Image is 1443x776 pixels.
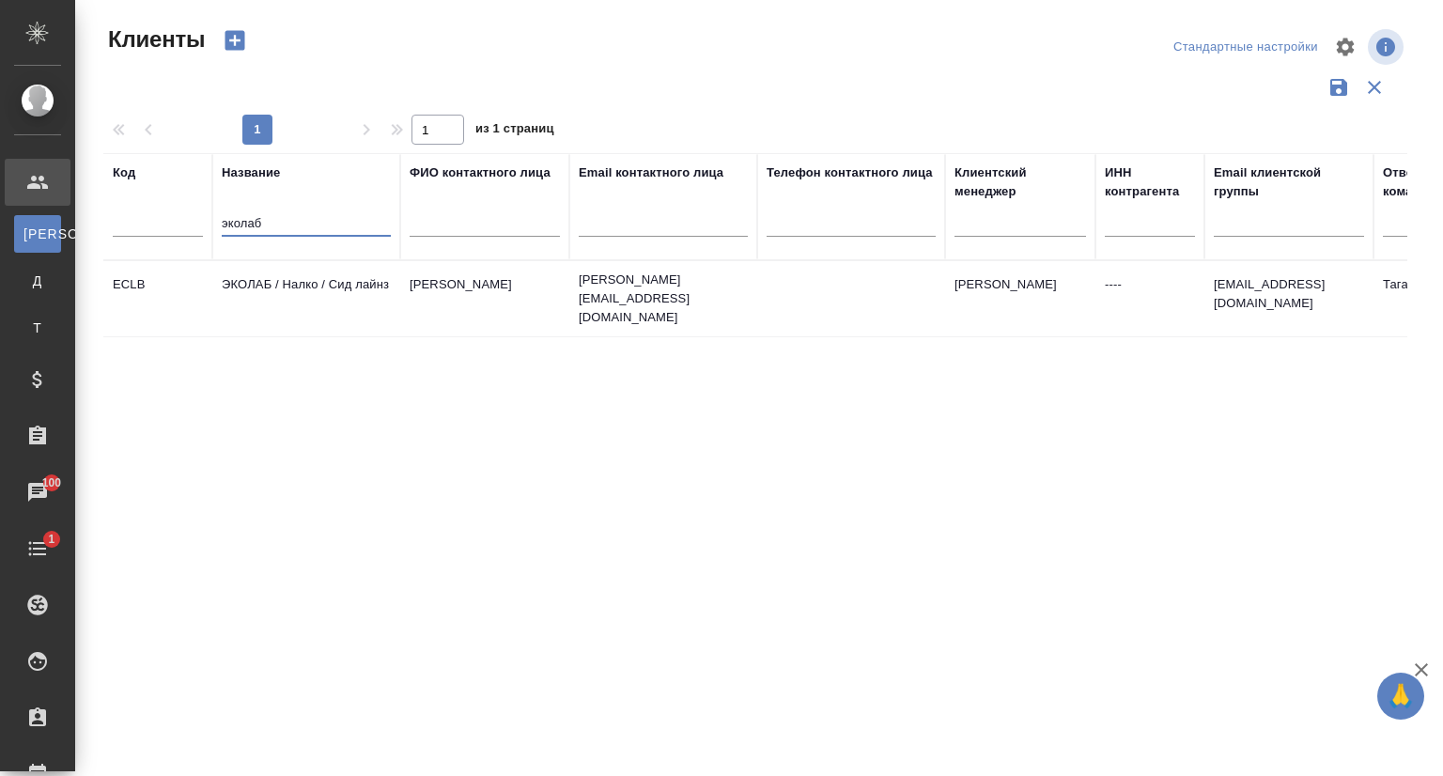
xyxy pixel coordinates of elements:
div: Телефон контактного лица [767,163,933,182]
span: [PERSON_NAME] [23,225,52,243]
td: [EMAIL_ADDRESS][DOMAIN_NAME] [1204,266,1373,332]
div: ИНН контрагента [1105,163,1195,201]
p: [PERSON_NAME][EMAIL_ADDRESS][DOMAIN_NAME] [579,271,748,327]
a: Т [14,309,61,347]
td: ЭКОЛАБ / Налко / Сид лайнз [212,266,400,332]
div: Клиентский менеджер [954,163,1086,201]
span: Настроить таблицу [1323,24,1368,70]
div: Код [113,163,135,182]
button: 🙏 [1377,673,1424,720]
a: Д [14,262,61,300]
span: Т [23,318,52,337]
a: [PERSON_NAME] [14,215,61,253]
td: ---- [1095,266,1204,332]
span: Клиенты [103,24,205,54]
td: [PERSON_NAME] [400,266,569,332]
span: Посмотреть информацию [1368,29,1407,65]
span: из 1 страниц [475,117,554,145]
a: 1 [5,525,70,572]
button: Сбросить фильтры [1357,70,1392,105]
td: [PERSON_NAME] [945,266,1095,332]
span: 🙏 [1385,676,1417,716]
div: Email контактного лица [579,163,723,182]
span: Д [23,272,52,290]
div: Email клиентской группы [1214,163,1364,201]
div: split button [1169,33,1323,62]
span: 100 [31,473,73,492]
span: 1 [37,530,66,549]
button: Сохранить фильтры [1321,70,1357,105]
div: ФИО контактного лица [410,163,551,182]
button: Создать [212,24,257,56]
td: ECLB [103,266,212,332]
a: 100 [5,469,70,516]
div: Название [222,163,280,182]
